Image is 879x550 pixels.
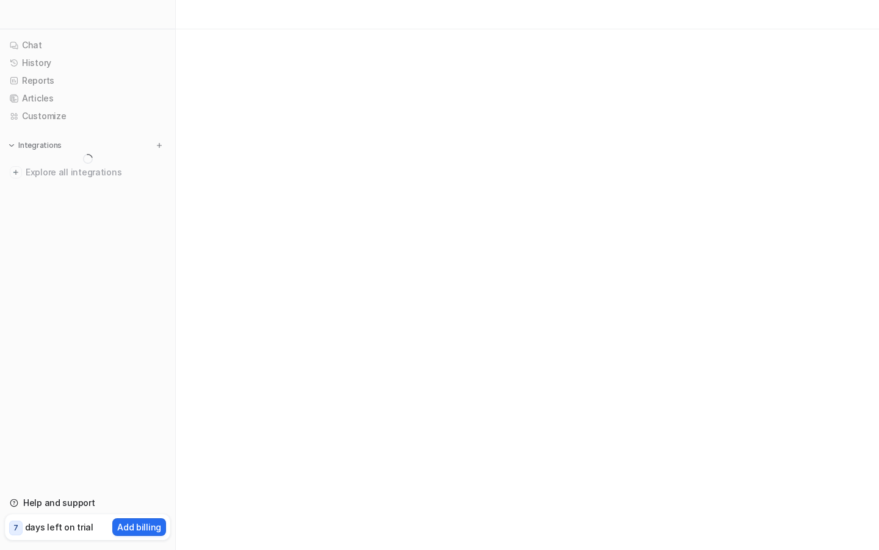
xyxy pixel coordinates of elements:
[5,37,170,54] a: Chat
[5,72,170,89] a: Reports
[13,522,18,533] p: 7
[5,164,170,181] a: Explore all integrations
[117,521,161,533] p: Add billing
[25,521,93,533] p: days left on trial
[5,90,170,107] a: Articles
[5,494,170,512] a: Help and support
[18,141,62,150] p: Integrations
[5,54,170,71] a: History
[7,141,16,150] img: expand menu
[5,139,65,152] button: Integrations
[155,141,164,150] img: menu_add.svg
[26,163,165,182] span: Explore all integrations
[10,166,22,178] img: explore all integrations
[112,518,166,536] button: Add billing
[5,108,170,125] a: Customize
